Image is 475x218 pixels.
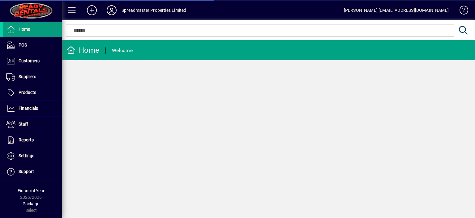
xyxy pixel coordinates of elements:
[18,188,45,193] span: Financial Year
[19,42,27,47] span: POS
[102,5,122,16] button: Profile
[455,1,467,21] a: Knowledge Base
[19,137,34,142] span: Reports
[3,164,62,180] a: Support
[3,148,62,164] a: Settings
[23,201,39,206] span: Package
[344,5,449,15] div: [PERSON_NAME] [EMAIL_ADDRESS][DOMAIN_NAME]
[3,132,62,148] a: Reports
[112,46,133,56] div: Welcome
[19,122,28,127] span: Staff
[3,101,62,116] a: Financials
[19,27,30,32] span: Home
[3,85,62,100] a: Products
[19,74,36,79] span: Suppliers
[82,5,102,16] button: Add
[3,38,62,53] a: POS
[3,69,62,85] a: Suppliers
[19,58,40,63] span: Customers
[19,169,34,174] span: Support
[3,117,62,132] a: Staff
[122,5,186,15] div: Spreadmaster Properties Limited
[3,53,62,69] a: Customers
[19,153,34,158] span: Settings
[66,45,99,55] div: Home
[19,106,38,111] span: Financials
[19,90,36,95] span: Products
